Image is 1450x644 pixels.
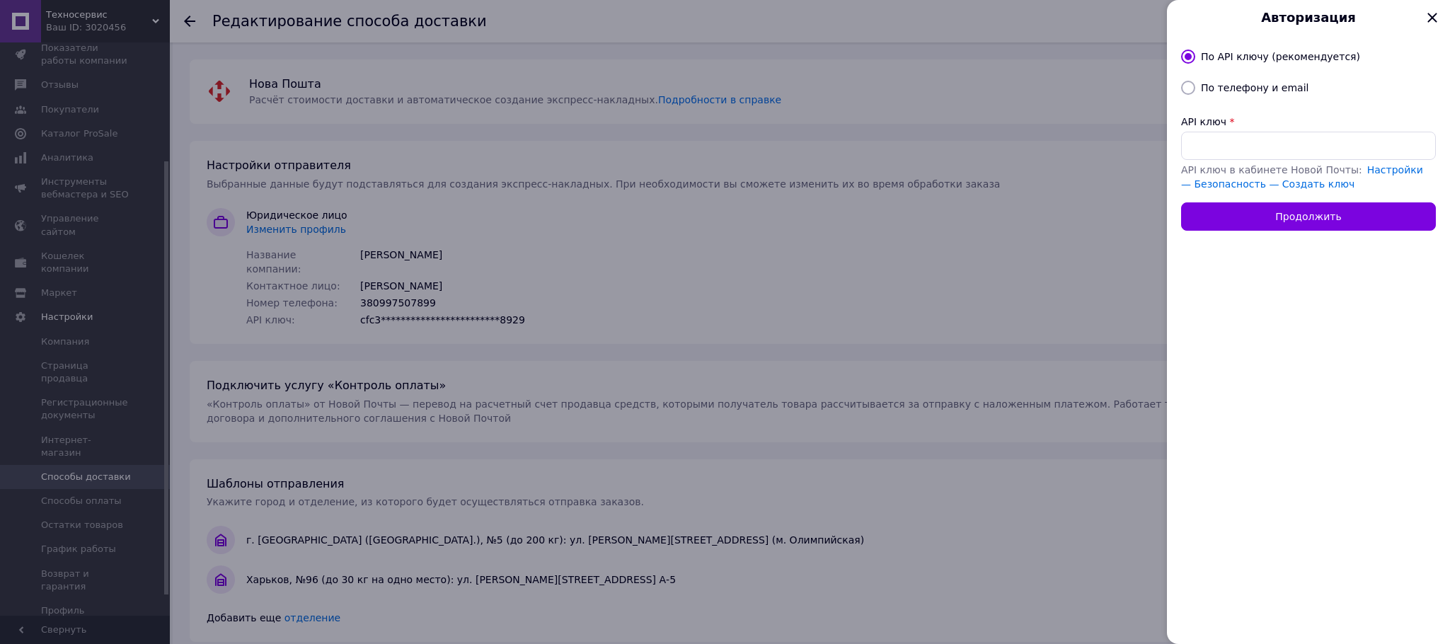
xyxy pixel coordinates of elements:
label: API ключ [1181,116,1226,127]
span: API ключ в кабинете Новой Почты: [1181,164,1362,176]
label: По телефону и email [1201,82,1308,93]
span: Авторизация [1197,8,1420,27]
label: По API ключу (рекомендуется) [1201,51,1360,62]
button: Продолжить [1181,202,1436,231]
